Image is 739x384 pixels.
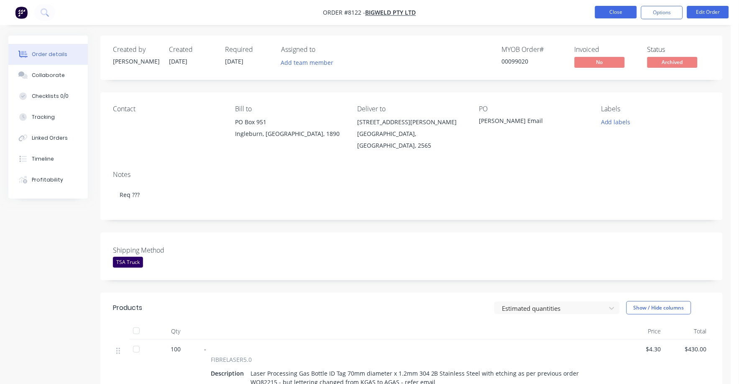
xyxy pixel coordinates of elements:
button: Tracking [8,107,88,128]
div: 00099020 [502,57,565,66]
button: Add team member [281,57,338,68]
span: $4.30 [622,345,661,353]
span: Archived [647,57,698,67]
div: Description [211,367,247,379]
button: Add team member [276,57,338,68]
div: Required [225,46,271,54]
div: Qty [151,323,201,340]
label: Shipping Method [113,245,217,255]
div: [PERSON_NAME] Email [479,116,584,128]
div: Assigned to [281,46,365,54]
div: PO Box 951Ingleburn, [GEOGRAPHIC_DATA], 1890 [235,116,344,143]
div: Timeline [32,155,54,163]
button: Show / Hide columns [626,301,691,315]
span: [DATE] [169,57,187,65]
button: Order details [8,44,88,65]
button: Options [641,6,683,19]
span: $430.00 [668,345,707,353]
div: Ingleburn, [GEOGRAPHIC_DATA], 1890 [235,128,344,140]
div: Tracking [32,113,55,121]
div: Created by [113,46,159,54]
div: TSA Truck [113,257,143,268]
img: Factory [15,6,28,19]
a: Bigweld Pty Ltd [366,9,416,17]
div: Invoiced [575,46,637,54]
button: Add labels [597,116,635,128]
div: PO Box 951 [235,116,344,128]
div: PO [479,105,588,113]
div: MYOB Order # [502,46,565,54]
button: Timeline [8,148,88,169]
div: Checklists 0/0 [32,92,69,100]
button: Linked Orders [8,128,88,148]
div: Req ??? [113,182,710,207]
div: Notes [113,171,710,179]
div: [GEOGRAPHIC_DATA], [GEOGRAPHIC_DATA], 2565 [357,128,466,151]
div: Bill to [235,105,344,113]
div: [STREET_ADDRESS][PERSON_NAME][GEOGRAPHIC_DATA], [GEOGRAPHIC_DATA], 2565 [357,116,466,151]
button: Close [595,6,637,18]
div: [PERSON_NAME] [113,57,159,66]
div: Linked Orders [32,134,68,142]
span: - [204,345,206,353]
button: Collaborate [8,65,88,86]
div: Total [665,323,710,340]
span: FIBRELASER5.0 [211,355,252,364]
button: Checklists 0/0 [8,86,88,107]
span: [DATE] [225,57,243,65]
div: Created [169,46,215,54]
span: Order #8122 - [323,9,366,17]
div: Products [113,303,142,313]
div: Status [647,46,710,54]
div: Deliver to [357,105,466,113]
button: Profitability [8,169,88,190]
span: 100 [171,345,181,353]
div: Profitability [32,176,63,184]
div: [STREET_ADDRESS][PERSON_NAME] [357,116,466,128]
div: Labels [601,105,710,113]
div: Order details [32,51,67,58]
span: No [575,57,625,67]
button: Edit Order [687,6,729,18]
div: Price [619,323,665,340]
div: Contact [113,105,222,113]
div: Collaborate [32,72,65,79]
